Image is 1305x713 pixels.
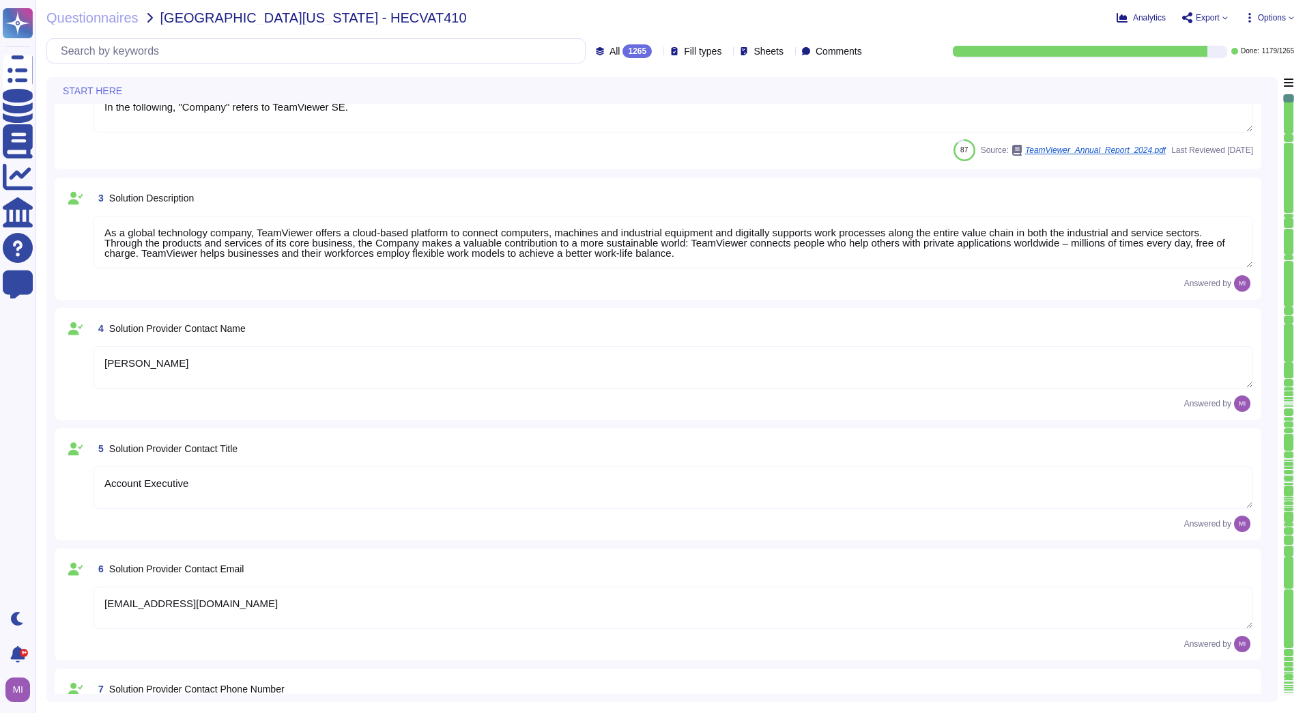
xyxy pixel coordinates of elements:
span: Sheets [754,46,784,56]
img: user [1234,516,1250,532]
img: user [1234,275,1250,292]
div: 9+ [20,649,28,657]
span: Solution Provider Contact Name [109,323,246,334]
textarea: [PERSON_NAME] [93,346,1253,389]
span: Answered by [1184,520,1231,528]
span: Answered by [1184,640,1231,648]
img: user [1234,636,1250,652]
span: 7 [93,684,104,694]
span: 1179 / 1265 [1262,48,1294,55]
span: Solution Provider Contact Title [109,443,238,454]
span: All [610,46,620,56]
img: user [1234,395,1250,412]
span: Options [1258,14,1286,22]
span: Last Reviewed [DATE] [1171,146,1253,154]
span: Answered by [1184,400,1231,408]
textarea: [EMAIL_ADDRESS][DOMAIN_NAME] [93,587,1253,629]
span: Solution Provider Contact Phone Number [109,684,285,695]
span: Source: [981,145,1166,156]
span: TeamViewer_Annual_Report_2024.pdf [1025,146,1166,154]
img: user [5,677,30,702]
span: Fill types [684,46,721,56]
span: Export [1196,14,1220,22]
span: 4 [93,324,104,333]
span: 87 [960,146,968,154]
span: Solution Description [109,193,195,204]
span: START HERE [63,86,122,96]
span: Questionnaires [46,11,139,25]
span: 5 [93,444,104,453]
span: 6 [93,564,104,574]
textarea: In the following, "Company" refers to TeamViewer SE. [93,90,1253,132]
span: [GEOGRAPHIC_DATA][US_STATE] - HECVAT410 [160,11,467,25]
input: Search by keywords [54,39,585,63]
span: Solution Provider Contact Email [109,563,244,574]
textarea: As a global technology company, TeamViewer offers a cloud-based platform to connect computers, ma... [93,216,1253,268]
div: 1265 [622,44,652,58]
span: Done: [1241,48,1259,55]
button: Analytics [1117,12,1166,23]
span: Analytics [1133,14,1166,22]
span: 3 [93,193,104,203]
span: Answered by [1184,279,1231,288]
span: Comments [816,46,862,56]
button: user [3,675,40,705]
textarea: Account Executive [93,466,1253,509]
